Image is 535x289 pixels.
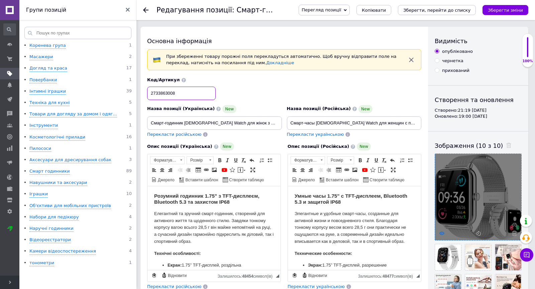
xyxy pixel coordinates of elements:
[435,141,522,150] div: Зображення (10 з 10)
[29,191,48,197] div: Іграшки
[358,105,372,113] span: New
[228,177,264,183] span: Створити таблицю
[126,191,132,197] span: 10
[522,33,533,67] div: 100% Якість заповнення
[258,157,265,164] a: Вставити/видалити нумерований список
[129,248,132,255] span: 4
[129,122,132,129] span: 1
[287,132,344,137] span: Перекласти українською
[129,42,132,49] span: 1
[442,68,469,74] div: прихований
[442,58,463,64] div: чернетка
[381,157,388,164] a: Видалити форматування
[29,134,85,140] div: Косметологічні прилади
[403,8,470,13] i: Зберегти, перейти до списку
[147,116,282,130] input: Наприклад, H&M жіноча сукня зелена 38 розмір вечірня максі з блискітками
[222,105,236,113] span: New
[126,88,132,95] span: 39
[383,274,394,279] span: 48477
[343,166,350,174] a: Вставити/Редагувати посилання (⌘+L)
[29,42,66,49] div: Коренева група
[291,176,316,183] a: Джерело
[129,225,132,232] span: 2
[29,203,111,209] div: Об'єктиви для мобільних пристроїв
[237,166,246,174] a: Вставити повідомлення
[147,132,201,137] span: Перекласти російською
[297,177,315,183] span: Джерело
[435,113,522,119] div: Оновлено: 19:00 [DATE]
[147,284,201,289] span: Перекласти російською
[129,54,132,60] span: 2
[29,65,67,72] div: Догляд та краса
[229,166,236,174] a: Вставити іконку
[218,272,276,279] div: Кiлькiсть символiв
[143,7,148,13] div: Повернутися назад
[29,88,66,95] div: Інтимні іграшки
[129,100,132,106] span: 5
[522,59,533,64] div: 100%
[307,273,327,279] span: Відновити
[368,177,404,183] span: Створити таблицю
[372,157,380,164] a: Підкреслений (⌘+U)
[29,214,79,220] div: Набори для педікюру
[178,176,219,183] a: Вставити шаблон
[20,76,113,96] p: 1.75” TFT-дисплей, роздільна здатність 240×296 – яскраве та чітке зображення у будь-який час доби.
[147,37,421,45] div: Основна інформація
[317,166,324,174] a: Зменшити відступ
[150,166,158,174] a: По лівому краю
[129,146,132,152] span: 1
[150,157,178,164] span: Форматування
[302,7,341,12] span: Перегляд позиції
[29,168,70,175] div: Смарт годинники
[291,157,318,164] span: Форматування
[266,60,294,65] a: Докладніше
[327,156,354,164] a: Розмір
[157,177,175,183] span: Джерело
[29,180,87,186] div: Навушники та аксесуари
[520,248,533,262] button: Чат з покупцем
[129,77,132,83] span: 1
[483,5,528,15] button: Зберегти зміни
[195,166,202,174] a: Таблиця
[29,54,53,60] div: Масажери
[416,274,420,278] span: Потягніть для зміни розмірів
[7,65,53,70] strong: Технічні особливості:
[357,142,371,151] span: New
[150,272,158,279] a: Зробити резервну копію зараз
[185,177,218,183] span: Вставити шаблон
[356,5,391,15] button: Копіювати
[435,96,522,104] div: Створення та оновлення
[291,166,298,174] a: По лівому краю
[7,24,126,59] p: Элегантные и удобные смарт-часы, созданные для активной жизни и повседневного стиля. Благодаря то...
[129,157,132,163] span: 3
[7,7,119,18] strong: Умные часы 1.75" с TFT-дисплеем, Bluetooth 5.3 и защитой IP68
[147,144,212,149] span: Опис позиції (Українська)
[126,134,132,140] span: 16
[398,5,476,15] button: Зберегти, перейти до списку
[29,100,70,106] div: Техніка для кухні
[288,284,345,289] span: Перекласти українською
[129,111,132,117] span: 5
[129,180,132,186] span: 2
[126,168,132,175] span: 89
[399,157,406,164] a: Вставити/видалити нумерований список
[129,237,132,243] span: 2
[29,111,117,117] div: Товари для догляду за домом і одяг...
[147,186,281,270] iframe: Редактор, 895AAD48-C816-4E64-B431-EF90DCECFCD3
[221,166,228,174] a: Додати відео з YouTube
[20,76,34,81] strong: Екран:
[216,157,223,164] a: Жирний (⌘+B)
[29,260,54,266] div: тонометри
[266,157,274,164] a: Вставити/видалити маркований список
[364,157,372,164] a: Курсив (⌘+I)
[7,24,126,59] p: Елегантний та зручний смарт-годинник, створений для активного життя та щоденного стилю. Завдяки т...
[248,157,255,164] a: Повернути (⌘+Z)
[160,272,188,279] a: Відновити
[327,157,347,164] span: Розмір
[377,166,387,174] a: Вставити повідомлення
[150,156,185,164] a: Форматування
[29,225,74,232] div: Наручні годинники
[222,176,265,183] a: Створити таблицю
[356,157,364,164] a: Жирний (⌘+B)
[167,273,187,279] span: Відновити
